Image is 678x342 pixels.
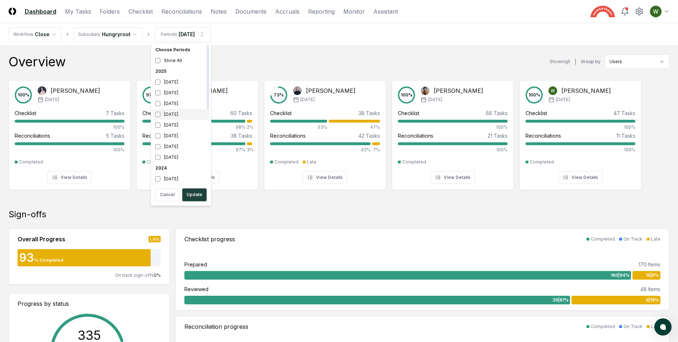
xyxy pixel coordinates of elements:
div: [DATE] [152,141,209,152]
div: [DATE] [152,77,209,87]
div: [DATE] [152,98,209,109]
div: [DATE] [152,130,209,141]
div: [DATE] [152,87,209,98]
div: [DATE] [152,174,209,184]
div: 2025 [152,66,209,77]
div: [DATE] [152,120,209,130]
div: [DATE] [152,152,209,163]
div: [DATE] [152,109,209,120]
button: Update [182,188,207,201]
button: Cancel [155,188,179,201]
div: Show All [152,55,209,66]
div: 2024 [152,163,209,174]
div: Choose Periods [152,44,209,55]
